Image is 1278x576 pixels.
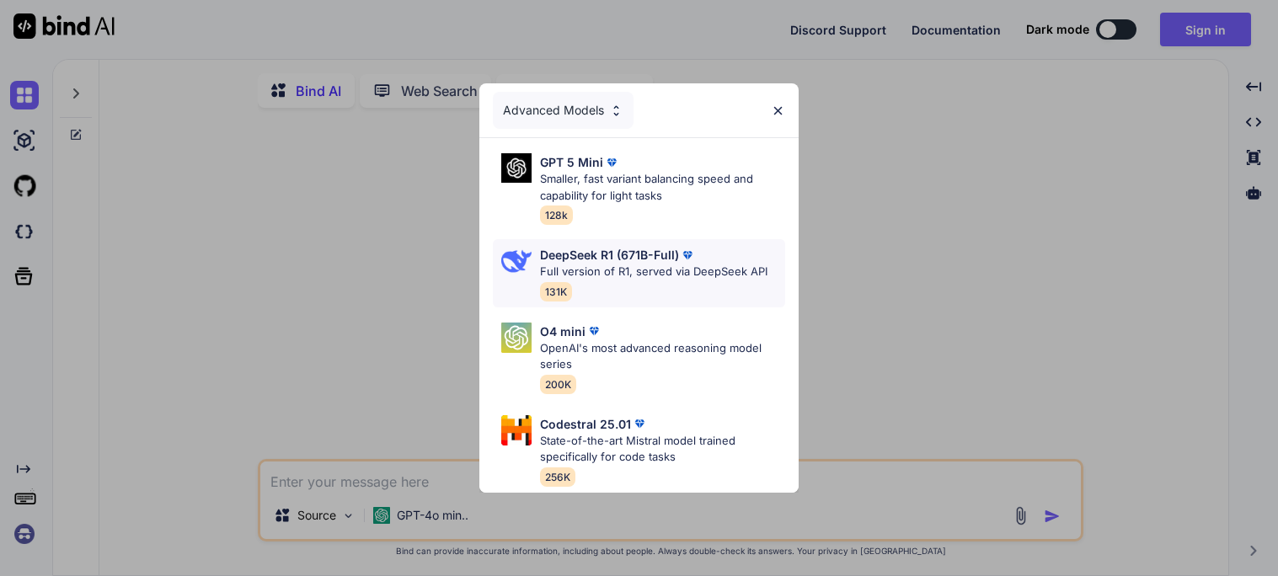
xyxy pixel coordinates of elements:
[540,205,573,225] span: 128k
[540,467,575,487] span: 256K
[540,415,631,433] p: Codestral 25.01
[540,340,785,373] p: OpenAI's most advanced reasoning model series
[679,247,696,264] img: premium
[603,154,620,171] img: premium
[540,246,679,264] p: DeepSeek R1 (671B-Full)
[540,282,572,301] span: 131K
[631,415,648,432] img: premium
[540,323,586,340] p: O4 mini
[540,433,785,466] p: State-of-the-art Mistral model trained specifically for code tasks
[501,153,532,183] img: Pick Models
[609,104,623,118] img: Pick Models
[493,92,634,129] div: Advanced Models
[501,415,532,445] img: Pick Models
[501,246,532,276] img: Pick Models
[501,323,532,353] img: Pick Models
[540,171,785,204] p: Smaller, fast variant balancing speed and capability for light tasks
[540,375,576,394] span: 200K
[771,104,785,118] img: close
[540,153,603,171] p: GPT 5 Mini
[586,323,602,339] img: premium
[540,264,767,280] p: Full version of R1, served via DeepSeek API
